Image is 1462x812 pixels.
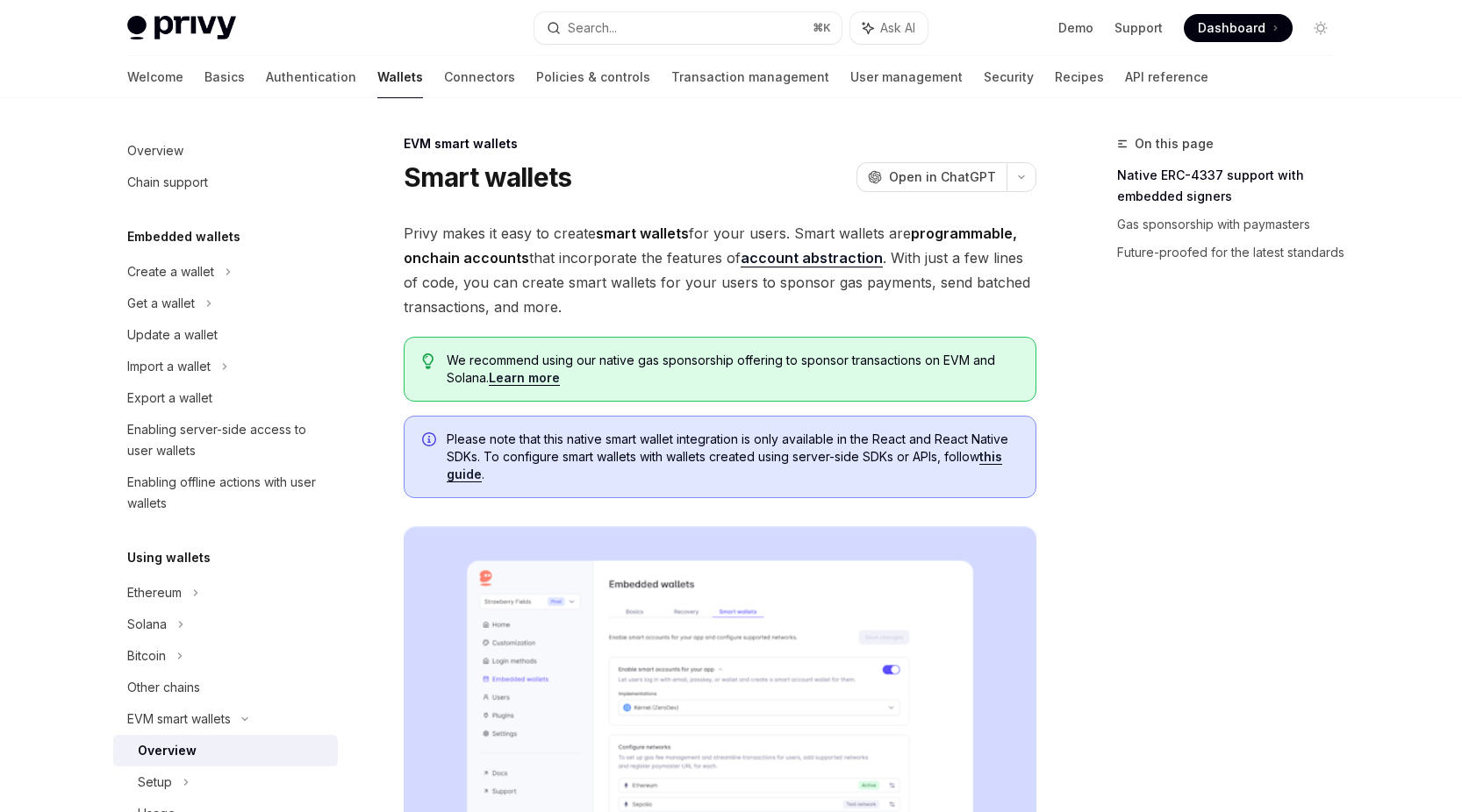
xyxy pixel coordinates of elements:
h5: Embedded wallets [127,226,240,247]
a: Policies & controls [536,56,650,98]
div: Search... [568,18,617,39]
span: Ask AI [880,19,915,37]
a: Learn more [489,370,560,386]
a: account abstraction [741,249,883,267]
span: ⌘ K [813,21,831,35]
a: User management [850,56,963,98]
div: Create a wallet [127,261,214,282]
button: Search...⌘K [534,12,842,44]
span: Please note that this native smart wallet integration is only available in the React and React Na... [447,431,1018,483]
h5: Using wallets [127,547,211,568]
a: Export a wallet [113,382,338,414]
div: Setup [138,772,172,793]
strong: smart wallets [596,224,689,242]
a: Basics [204,56,245,98]
a: Other chains [113,672,338,703]
a: Welcome [127,56,183,98]
a: Demo [1058,19,1093,37]
div: Bitcoin [127,645,166,666]
a: API reference [1125,56,1208,98]
a: Overview [113,735,338,766]
a: Wallets [377,56,423,98]
a: Support [1114,19,1163,37]
div: EVM smart wallets [404,135,1036,153]
a: Connectors [444,56,515,98]
a: Recipes [1055,56,1104,98]
img: light logo [127,16,236,40]
button: Toggle dark mode [1307,14,1335,42]
div: Overview [138,740,197,761]
div: Ethereum [127,582,182,603]
span: Open in ChatGPT [889,168,996,186]
div: EVM smart wallets [127,709,231,730]
a: Native ERC-4337 support with embedded signers [1117,161,1349,210]
div: Overview [127,140,183,161]
a: Chain support [113,167,338,198]
div: Solana [127,614,167,635]
svg: Info [422,432,440,450]
a: Enabling server-side access to user wallets [113,414,338,467]
a: Enabling offline actions with user wallets [113,467,338,519]
div: Get a wallet [127,293,195,314]
div: Import a wallet [127,356,211,377]
a: Update a wallet [113,319,338,351]
div: Enabling offline actions with user wallets [127,472,327,514]
a: Authentication [266,56,356,98]
div: Update a wallet [127,324,218,345]
h1: Smart wallets [404,161,571,193]
a: Transaction management [671,56,829,98]
button: Open in ChatGPT [856,162,1007,192]
a: Gas sponsorship with paymasters [1117,210,1349,239]
div: Enabling server-side access to user wallets [127,419,327,461]
div: Export a wallet [127,388,212,409]
svg: Tip [422,353,434,369]
a: Future-proofed for the latest standards [1117,239,1349,267]
span: We recommend using our native gas sponsorship offering to sponsor transactions on EVM and Solana. [447,352,1018,387]
span: Dashboard [1198,19,1265,37]
a: Security [984,56,1034,98]
span: On this page [1135,133,1214,154]
span: Privy makes it easy to create for your users. Smart wallets are that incorporate the features of ... [404,221,1036,319]
button: Ask AI [850,12,928,44]
a: Dashboard [1184,14,1293,42]
div: Other chains [127,677,200,698]
a: Overview [113,135,338,167]
div: Chain support [127,172,208,193]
